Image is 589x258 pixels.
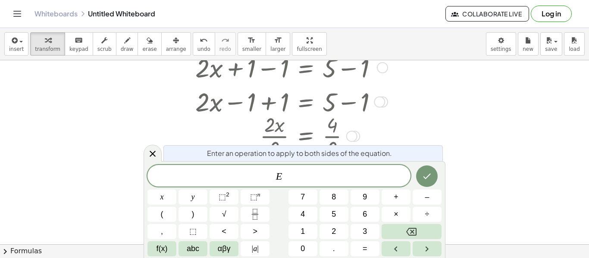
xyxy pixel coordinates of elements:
span: fullscreen [297,46,322,52]
span: ) [192,208,194,220]
span: arrange [166,46,186,52]
span: ÷ [425,208,429,220]
span: ⬚ [219,193,226,201]
span: a [252,243,259,255]
span: < [222,226,226,237]
button: Placeholder [179,224,207,239]
button: Times [382,207,410,222]
button: 2 [320,224,348,239]
button: Alphabet [179,241,207,256]
sup: 2 [226,191,229,198]
i: format_size [248,35,256,46]
span: f(x) [157,243,168,255]
span: , [161,226,163,237]
button: Plus [382,190,410,205]
span: = [363,243,367,255]
button: Equals [351,241,379,256]
button: Right arrow [413,241,442,256]
span: √ [222,208,226,220]
button: , [147,224,176,239]
button: 7 [288,190,317,205]
span: insert [9,46,24,52]
button: 0 [288,241,317,256]
span: new [523,46,533,52]
span: 9 [363,191,367,203]
button: redoredo [215,32,236,56]
button: Done [416,165,438,187]
button: 5 [320,207,348,222]
var: E [276,171,282,182]
span: 2 [332,226,336,237]
button: insert [4,32,28,56]
button: format_sizelarger [266,32,290,56]
button: 1 [288,224,317,239]
i: redo [221,35,229,46]
span: ( [161,208,163,220]
span: load [569,46,580,52]
button: fullscreen [292,32,326,56]
button: Squared [210,190,238,205]
button: 8 [320,190,348,205]
button: format_sizesmaller [238,32,266,56]
button: Absolute value [241,241,269,256]
button: settings [486,32,516,56]
button: new [518,32,539,56]
button: . [320,241,348,256]
button: 6 [351,207,379,222]
button: x [147,190,176,205]
button: transform [30,32,65,56]
button: Functions [147,241,176,256]
span: smaller [242,46,261,52]
span: x [160,191,164,203]
span: transform [35,46,60,52]
span: | [257,244,259,253]
button: ( [147,207,176,222]
button: Greek alphabet [210,241,238,256]
button: scrub [93,32,116,56]
button: 9 [351,190,379,205]
span: 6 [363,208,367,220]
button: 3 [351,224,379,239]
span: keypad [69,46,88,52]
span: 4 [301,208,305,220]
span: 1 [301,226,305,237]
span: 3 [363,226,367,237]
button: undoundo [193,32,215,56]
span: abc [187,243,199,255]
button: Backspace [382,224,442,239]
span: redo [219,46,231,52]
button: Toggle navigation [10,7,24,21]
span: + [394,191,398,203]
span: – [425,191,429,203]
button: Minus [413,190,442,205]
span: y [191,191,195,203]
button: draw [116,32,138,56]
span: draw [121,46,134,52]
span: 5 [332,208,336,220]
button: Greater than [241,224,269,239]
span: Collaborate Live [453,10,522,18]
span: 0 [301,243,305,255]
button: Collaborate Live [445,6,529,22]
span: erase [142,46,157,52]
span: save [545,46,557,52]
button: arrange [161,32,191,56]
span: scrub [97,46,112,52]
span: ⬚ [250,193,257,201]
span: larger [270,46,285,52]
span: | [252,244,254,253]
button: Left arrow [382,241,410,256]
span: × [394,208,398,220]
i: format_size [274,35,282,46]
span: . [333,243,335,255]
button: Superscript [241,190,269,205]
button: Square root [210,207,238,222]
button: load [564,32,585,56]
button: ) [179,207,207,222]
span: ⬚ [189,226,197,237]
span: undo [197,46,210,52]
span: 8 [332,191,336,203]
button: 4 [288,207,317,222]
span: > [253,226,257,237]
button: Divide [413,207,442,222]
